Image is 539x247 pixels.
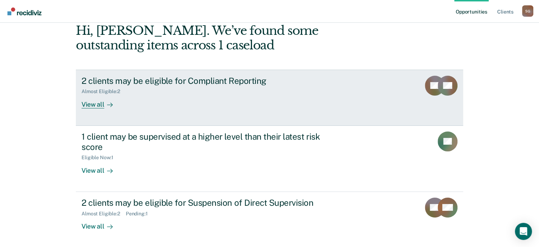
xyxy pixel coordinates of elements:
div: View all [82,161,121,174]
div: View all [82,216,121,230]
div: Almost Eligible : 2 [82,88,126,95]
a: 1 client may be supervised at a higher level than their latest risk scoreEligible Now:1View all [76,126,463,192]
a: 2 clients may be eligible for Compliant ReportingAlmost Eligible:2View all [76,70,463,126]
div: Almost Eligible : 2 [82,211,126,217]
div: Pending : 1 [126,211,153,217]
img: Recidiviz [7,7,41,15]
div: S G [522,5,533,17]
button: Profile dropdown button [522,5,533,17]
div: Hi, [PERSON_NAME]. We’ve found some outstanding items across 1 caseload [76,23,386,53]
div: Open Intercom Messenger [515,223,532,240]
div: View all [82,95,121,108]
div: 2 clients may be eligible for Suspension of Direct Supervision [82,198,330,208]
div: 1 client may be supervised at a higher level than their latest risk score [82,131,330,152]
div: 2 clients may be eligible for Compliant Reporting [82,76,330,86]
div: Eligible Now : 1 [82,155,119,161]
